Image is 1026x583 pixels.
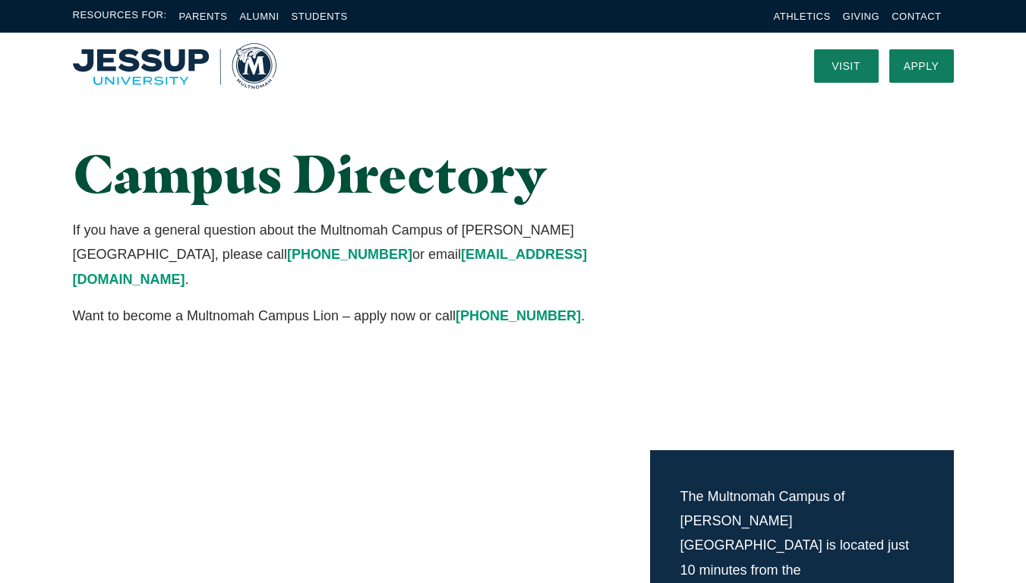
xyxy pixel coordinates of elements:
[892,11,941,22] a: Contact
[774,11,831,22] a: Athletics
[843,11,880,22] a: Giving
[73,218,651,291] p: If you have a general question about the Multnomah Campus of [PERSON_NAME][GEOGRAPHIC_DATA], plea...
[73,43,276,89] a: Home
[456,308,581,323] a: [PHONE_NUMBER]
[814,49,879,83] a: Visit
[73,247,587,286] a: [EMAIL_ADDRESS][DOMAIN_NAME]
[73,144,651,203] h1: Campus Directory
[179,11,228,22] a: Parents
[73,304,651,328] p: Want to become a Multnomah Campus Lion – apply now or call .
[73,8,167,25] span: Resources For:
[292,11,348,22] a: Students
[239,11,279,22] a: Alumni
[287,247,412,262] a: [PHONE_NUMBER]
[889,49,954,83] a: Apply
[73,43,276,89] img: Multnomah University Logo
